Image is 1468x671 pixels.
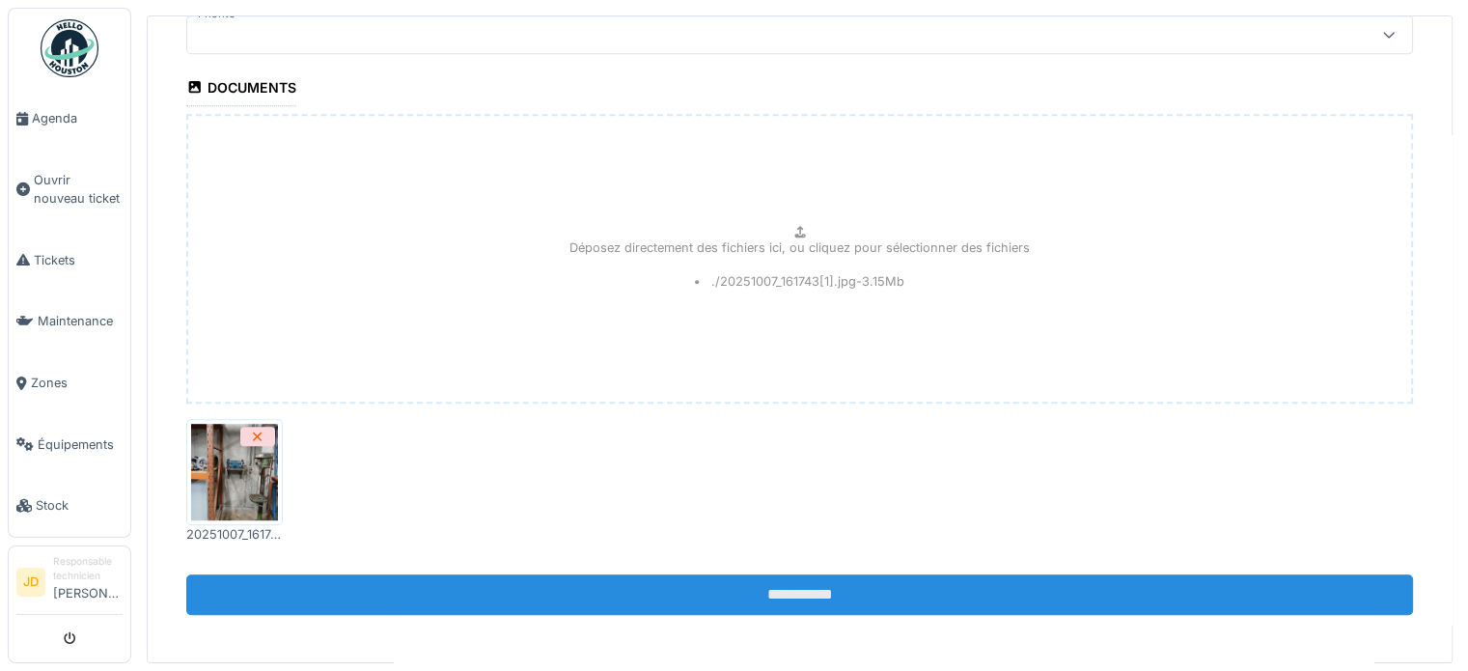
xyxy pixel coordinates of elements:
span: Zones [31,374,123,392]
div: 20251007_161743[1].jpg [186,525,283,544]
a: Stock [9,475,130,537]
a: Tickets [9,230,130,292]
div: Responsable technicien [53,554,123,584]
img: 7c9it4j04brk3i9sodvpq24p2wtn [191,424,278,520]
a: Zones [9,352,130,414]
span: Stock [36,496,123,515]
li: JD [16,568,45,597]
span: Maintenance [38,312,123,330]
img: Badge_color-CXgf-gQk.svg [41,19,98,77]
li: ./20251007_161743[1].jpg - 3.15 Mb [695,272,905,291]
p: Déposez directement des fichiers ici, ou cliquez pour sélectionner des fichiers [569,238,1030,257]
a: Ouvrir nouveau ticket [9,150,130,230]
a: Agenda [9,88,130,150]
span: Tickets [34,251,123,269]
span: Équipements [38,435,123,454]
a: JD Responsable technicien[PERSON_NAME] [16,554,123,615]
div: Documents [186,73,296,106]
span: Agenda [32,109,123,127]
li: [PERSON_NAME] [53,554,123,610]
a: Équipements [9,414,130,476]
span: Ouvrir nouveau ticket [34,171,123,208]
a: Maintenance [9,291,130,352]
